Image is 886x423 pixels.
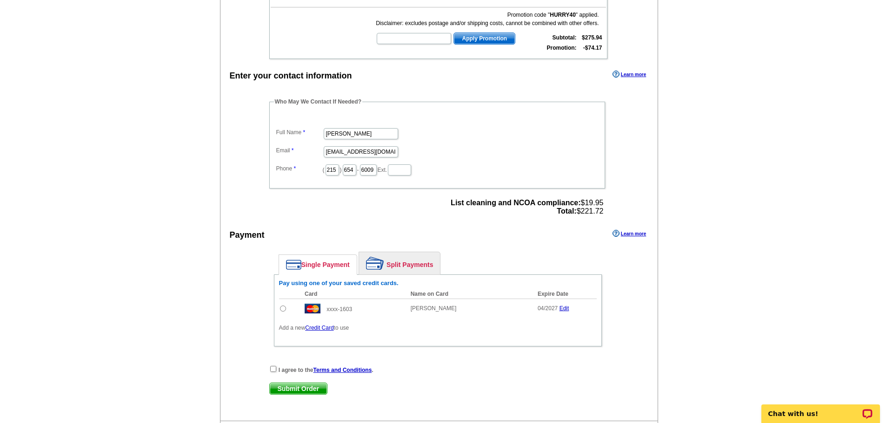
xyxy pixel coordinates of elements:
strong: -$74.17 [583,45,602,51]
legend: Who May We Contact If Needed? [274,98,362,106]
iframe: LiveChat chat widget [755,394,886,423]
th: Name on Card [406,289,533,299]
button: Apply Promotion [453,33,515,45]
label: Full Name [276,128,323,137]
img: single-payment.png [286,260,301,270]
a: Edit [560,305,569,312]
th: Expire Date [533,289,597,299]
label: Phone [276,164,323,173]
a: Credit Card [305,325,333,331]
b: HURRY40 [550,12,576,18]
a: Learn more [613,71,646,78]
a: Learn more [613,230,646,237]
label: Email [276,146,323,155]
span: Apply Promotion [454,33,515,44]
span: xxxx-1603 [326,306,352,312]
strong: List cleaning and NCOA compliance: [451,199,580,207]
span: 04/2027 [538,305,558,312]
span: [PERSON_NAME] [411,305,457,312]
img: mast.gif [305,304,320,313]
h6: Pay using one of your saved credit cards. [279,280,597,287]
a: Single Payment [279,255,357,274]
a: Split Payments [359,252,440,274]
div: Payment [230,229,265,241]
th: Card [300,289,406,299]
p: Add a new to use [279,324,597,332]
strong: I agree to the . [279,367,373,373]
strong: $275.94 [582,34,602,41]
div: Enter your contact information [230,70,352,82]
strong: Promotion: [547,45,577,51]
div: Promotion code " " applied. Disclaimer: excludes postage and/or shipping costs, cannot be combine... [376,11,599,27]
a: Terms and Conditions [313,367,372,373]
strong: Total: [557,207,576,215]
img: split-payment.png [366,257,384,270]
dd: ( ) - Ext. [274,162,600,176]
strong: Subtotal: [553,34,577,41]
span: $19.95 $221.72 [451,199,603,215]
span: Submit Order [270,383,327,394]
